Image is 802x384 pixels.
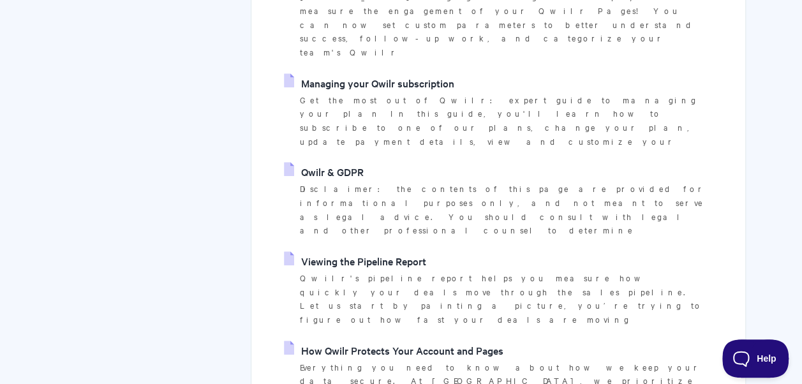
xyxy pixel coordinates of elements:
[299,182,713,237] p: Disclaimer: the contents of this page are provided for informational purposes only, and not meant...
[284,251,426,270] a: Viewing the Pipeline Report
[722,339,789,378] iframe: Toggle Customer Support
[284,341,503,360] a: How Qwilr Protects Your Account and Pages
[284,73,454,92] a: Managing your Qwilr subscription
[299,93,713,149] p: Get the most out of Qwilr: expert guide to managing your plan In this guide, you'll learn how to ...
[284,162,363,181] a: Qwilr & GDPR
[299,271,713,327] p: Qwilr's pipeline report helps you measure how quickly your deals move through the sales pipeline....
